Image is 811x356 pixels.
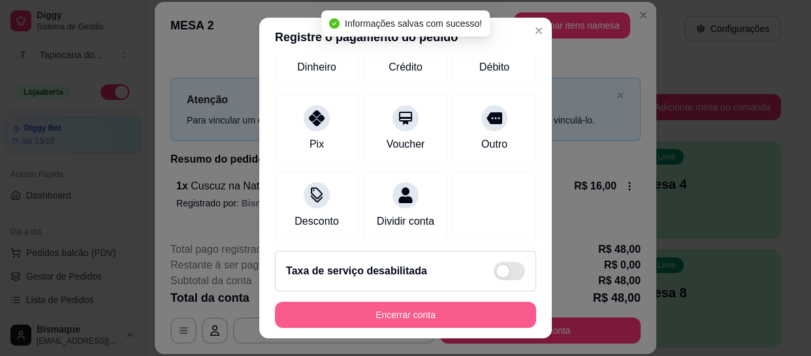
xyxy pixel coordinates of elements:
span: check-circle [329,18,340,29]
div: Dividir conta [377,214,434,229]
div: Voucher [387,137,425,152]
div: Pix [310,137,324,152]
div: Débito [479,59,509,75]
h2: Taxa de serviço desabilitada [286,263,427,279]
div: Dinheiro [297,59,336,75]
div: Outro [481,137,507,152]
div: Desconto [294,214,339,229]
div: Crédito [389,59,422,75]
span: Informações salvas com sucesso! [345,18,482,29]
header: Registre o pagamento do pedido [259,18,552,57]
button: Encerrar conta [275,302,536,328]
button: Close [528,20,549,41]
